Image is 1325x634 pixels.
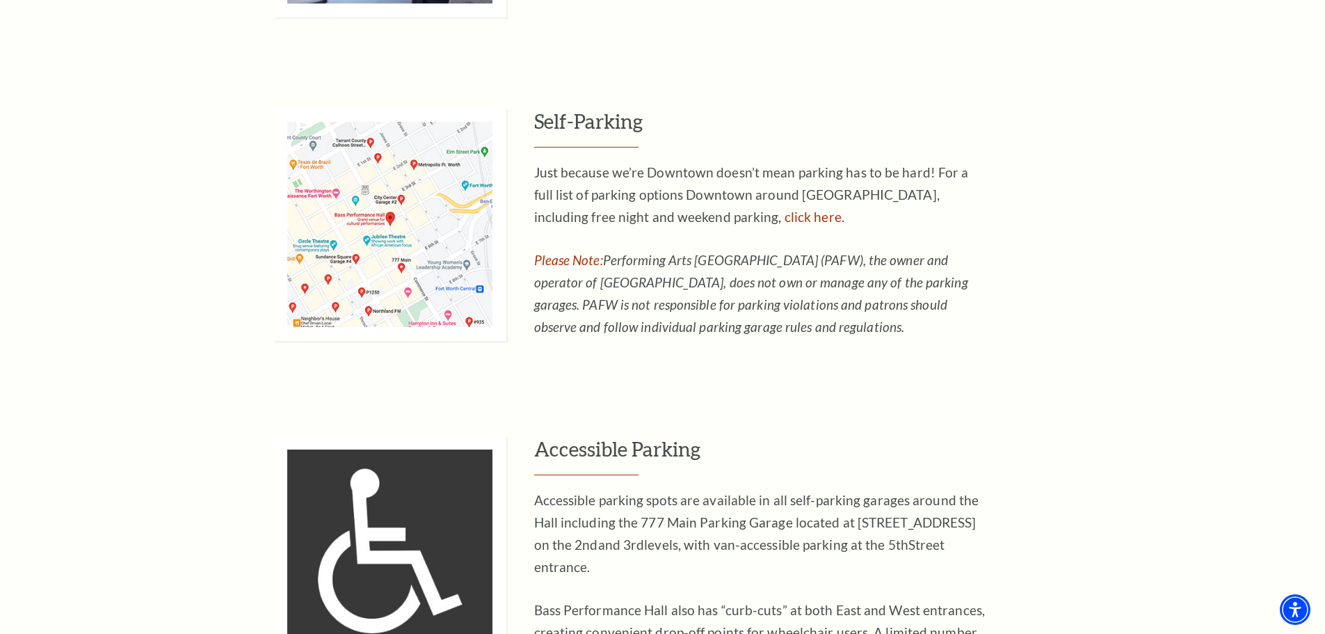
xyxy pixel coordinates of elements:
[534,489,986,578] p: Accessible parking spots are available in all self-parking garages around the Hall including the ...
[534,252,968,335] em: Performing Arts [GEOGRAPHIC_DATA] (PAFW), the owner and operator of [GEOGRAPHIC_DATA], does not o...
[896,537,908,553] sup: th
[534,161,986,228] p: Just because we’re Downtown doesn’t mean parking has to be hard! For a full list of parking optio...
[631,537,644,553] sup: rd
[273,108,506,341] img: Self-Parking
[582,537,597,553] sup: nd
[785,209,842,225] a: For a full list of parking options Downtown around Sundance Square, including free night and week...
[534,108,1094,148] h3: Self-Parking
[534,252,603,268] span: Please Note:
[534,436,1094,475] h3: Accessible Parking
[1280,594,1310,625] div: Accessibility Menu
